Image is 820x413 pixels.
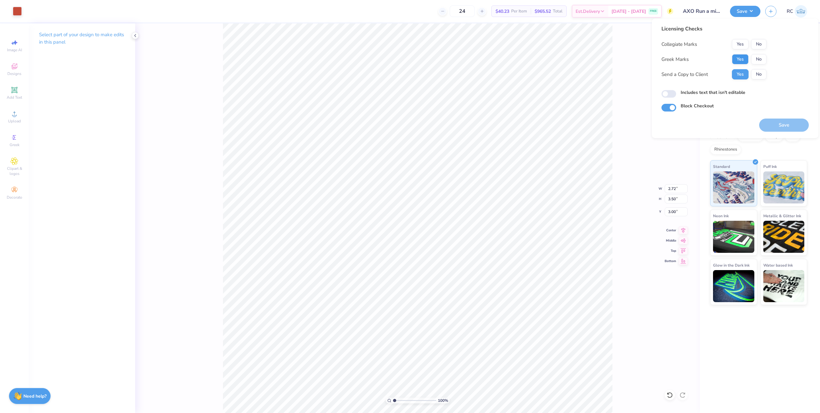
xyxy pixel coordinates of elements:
[661,25,767,33] div: Licensing Checks
[511,8,527,15] span: Per Item
[713,212,729,219] span: Neon Ink
[763,212,801,219] span: Metallic & Glitter Ink
[763,221,805,253] img: Metallic & Glitter Ink
[713,163,730,170] span: Standard
[576,8,600,15] span: Est. Delivery
[763,171,805,203] img: Puff Ink
[10,142,20,147] span: Greek
[535,8,551,15] span: $965.52
[438,398,448,403] span: 100 %
[763,270,805,302] img: Water based Ink
[681,103,714,109] label: Block Checkout
[661,41,697,48] div: Collegiate Marks
[763,163,777,170] span: Puff Ink
[8,119,21,124] span: Upload
[450,5,475,17] input: – –
[713,221,754,253] img: Neon Ink
[7,47,22,53] span: Image AI
[7,95,22,100] span: Add Text
[665,259,676,263] span: Bottom
[678,5,725,18] input: Untitled Design
[710,145,741,154] div: Rhinestones
[23,393,46,399] strong: Need help?
[665,238,676,243] span: Middle
[650,9,657,13] span: FREE
[681,89,745,96] label: Includes text that isn't editable
[730,6,760,17] button: Save
[661,71,708,78] div: Send a Copy to Client
[661,56,689,63] div: Greek Marks
[713,171,754,203] img: Standard
[665,249,676,253] span: Top
[713,262,750,268] span: Glow in the Dark Ink
[39,31,125,46] p: Select part of your design to make edits in this panel
[496,8,509,15] span: $40.23
[763,262,793,268] span: Water based Ink
[713,270,754,302] img: Glow in the Dark Ink
[7,71,21,76] span: Designs
[553,8,562,15] span: Total
[732,69,749,79] button: Yes
[732,39,749,49] button: Yes
[3,166,26,176] span: Clipart & logos
[665,228,676,233] span: Center
[611,8,646,15] span: [DATE] - [DATE]
[751,54,767,64] button: No
[7,195,22,200] span: Decorate
[751,39,767,49] button: No
[795,5,807,18] img: Rio Cabojoc
[751,69,767,79] button: No
[787,8,793,15] span: RC
[787,5,807,18] a: RC
[732,54,749,64] button: Yes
